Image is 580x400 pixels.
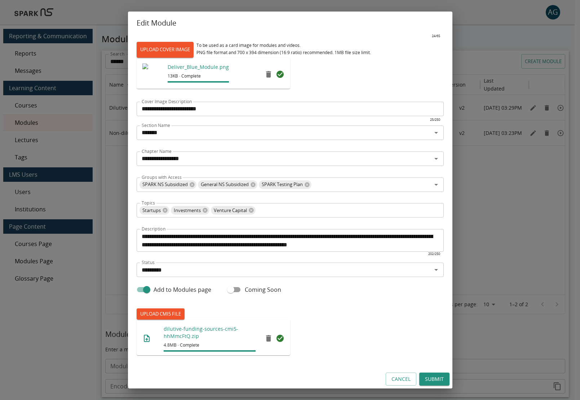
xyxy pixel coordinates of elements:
[168,72,229,80] span: 13KB · Complete
[142,174,182,180] label: Groups with Access
[142,226,165,232] label: Description
[171,206,204,215] span: Investments
[140,180,191,189] span: SPARK NS Subsidized
[419,373,450,386] button: Submit
[142,148,172,154] label: Chapter Name
[211,206,250,215] span: Venture Capital
[164,350,255,352] span: File upload progress
[261,67,276,82] button: remove
[164,342,255,349] span: 4.8MB · Complete
[168,63,229,71] p: Deliver_Blue_Module.png
[211,206,256,215] div: Venture Capital
[137,42,194,58] label: UPLOAD COVER IMAGE
[198,180,252,189] span: General NS Subsidized
[140,180,196,189] div: SPARK NS Subsidized
[168,81,229,83] span: File upload progress
[196,42,371,56] div: To be used as a card image for modules and videos. PNG file format and 700 x 394 dimension (16:9 ...
[261,331,276,346] button: remove
[137,308,185,320] label: UPLOAD CMI5 FILE
[245,285,281,294] span: Coming Soon
[154,285,211,294] span: Add to Modules page
[142,200,155,206] label: Topics
[128,12,452,35] h2: Edit Module
[142,122,170,128] label: Section Name
[198,180,257,189] div: General NS Subsidized
[431,180,441,190] button: Open
[386,373,416,386] button: Cancel
[142,98,192,105] label: Cover Image Description
[431,128,441,138] button: Open
[142,259,155,265] label: Status
[431,154,441,164] button: Open
[140,206,164,215] span: Startups
[164,325,255,340] p: dilutive-funding-sources-cmi5-hhMmcFtQ.zip
[431,265,441,275] button: Open
[142,63,164,85] img: https://sparklms-mediaproductionbucket-ttjvcbkz8ul7.s3.amazonaws.com/mimg/312c83b9cb8c43a7892cd9f...
[259,180,311,189] div: SPARK Testing Plan
[140,206,169,215] div: Startups
[171,206,209,215] div: Investments
[259,180,306,189] span: SPARK Testing Plan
